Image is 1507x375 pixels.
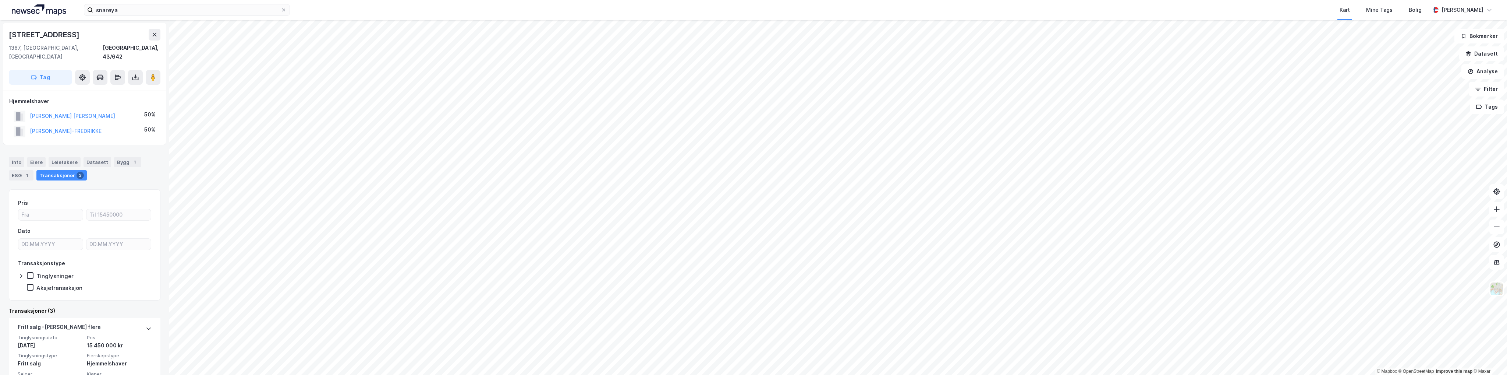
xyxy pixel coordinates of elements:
div: Transaksjonstype [18,259,65,268]
div: Dato [18,227,31,235]
div: Kart [1340,6,1350,14]
div: Bygg [114,157,141,167]
button: Tag [9,70,72,85]
div: Transaksjoner (3) [9,306,160,315]
div: Info [9,157,24,167]
div: Hjemmelshaver [87,359,152,368]
div: Pris [18,199,28,207]
a: OpenStreetMap [1398,369,1434,374]
div: [GEOGRAPHIC_DATA], 43/642 [103,43,160,61]
div: 1 [131,158,138,166]
div: Fritt salg - [PERSON_NAME] flere [18,323,101,334]
span: Tinglysningstype [18,353,82,359]
a: Mapbox [1377,369,1397,374]
div: ESG [9,170,33,181]
div: Transaksjoner [36,170,87,181]
iframe: Chat Widget [1470,340,1507,375]
button: Bokmerker [1454,29,1504,43]
input: DD.MM.YYYY [18,239,83,250]
img: Z [1490,282,1504,296]
div: Bolig [1409,6,1422,14]
span: Tinglysningsdato [18,334,82,341]
span: Eierskapstype [87,353,152,359]
input: Fra [18,209,83,220]
div: [STREET_ADDRESS] [9,29,81,41]
span: Pris [87,334,152,341]
input: Søk på adresse, matrikkel, gårdeiere, leietakere eller personer [93,4,281,15]
div: 50% [144,125,156,134]
div: Datasett [84,157,111,167]
div: Fritt salg [18,359,82,368]
input: Til 15450000 [86,209,151,220]
button: Datasett [1459,46,1504,61]
div: Eiere [27,157,46,167]
div: Leietakere [49,157,81,167]
div: 1367, [GEOGRAPHIC_DATA], [GEOGRAPHIC_DATA] [9,43,103,61]
div: Mine Tags [1366,6,1393,14]
div: 50% [144,110,156,119]
img: logo.a4113a55bc3d86da70a041830d287a7e.svg [12,4,66,15]
div: Kontrollprogram for chat [1470,340,1507,375]
div: 3 [77,172,84,179]
div: Tinglysninger [36,273,74,280]
div: Aksjetransaksjon [36,284,82,291]
div: [DATE] [18,341,82,350]
div: 1 [23,172,31,179]
div: 15 450 000 kr [87,341,152,350]
a: Improve this map [1436,369,1472,374]
div: [PERSON_NAME] [1442,6,1483,14]
button: Analyse [1461,64,1504,79]
button: Filter [1469,82,1504,97]
div: Hjemmelshaver [9,97,160,106]
input: DD.MM.YYYY [86,239,151,250]
button: Tags [1470,99,1504,114]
